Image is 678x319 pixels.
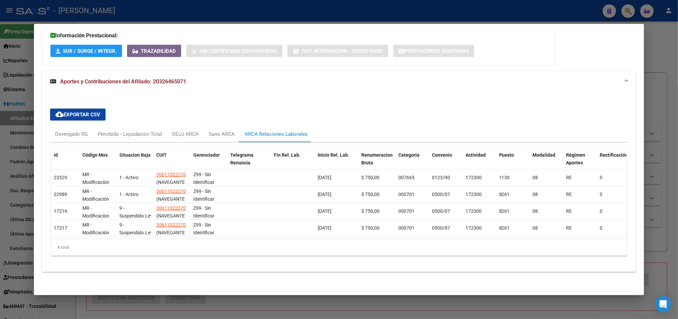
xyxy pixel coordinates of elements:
[54,152,58,158] span: id
[42,71,636,92] mat-expansion-panel-header: Aportes y Contribuciones del Afiliado: 20326465071
[398,208,414,214] span: 000701
[156,213,186,226] span: (NAVEGANTE SAN LUIS S A)
[533,175,538,180] span: 08
[396,148,429,177] datatable-header-cell: Categoria
[274,152,301,158] span: Fin Rel. Lab.
[655,296,671,312] div: Open Intercom Messenger
[496,148,530,177] datatable-header-cell: Puesto
[156,172,186,177] span: 30611522270
[432,208,450,214] span: 0500/07
[600,152,628,158] span: Rectificación
[156,152,167,158] span: CUIT
[54,208,67,214] span: 17216
[318,208,331,214] span: [DATE]
[119,175,138,180] span: 1 - Activo
[172,130,199,138] div: DDJJ ARCA
[600,192,603,197] span: 0
[245,130,308,138] div: ARCA Relaciones Laborales
[600,225,603,231] span: 0
[432,192,450,197] span: 0500/07
[566,152,586,165] span: Régimen Aportes
[141,48,176,54] span: Trazabilidad
[191,148,228,177] datatable-header-cell: Gerenciador
[566,225,572,231] span: RE
[119,222,153,250] span: 9 - Suspendido.Ley 20744 Art. 223 Bis
[432,175,450,180] span: 0123/90
[361,152,393,165] span: Renumeracion Bruta
[80,148,117,177] datatable-header-cell: Código Mov.
[55,110,64,118] mat-icon: cloud_download
[566,192,572,197] span: RE
[82,172,114,208] span: MR - Modificación de datos en la relación CUIT –CUIL
[318,152,349,158] span: Inicio Rel. Lab.
[82,152,109,158] span: Código Mov.
[398,152,420,158] span: Categoria
[119,192,138,197] span: 1 - Activo
[193,189,214,202] span: Z99 - Sin Identificar
[361,225,380,231] span: $ 750,00
[432,225,450,231] span: 0500/07
[193,152,220,158] span: Gerenciador
[600,175,603,180] span: 0
[398,175,414,180] span: 007665
[156,189,186,194] span: 30611522270
[54,225,67,231] span: 17217
[499,175,510,180] span: 1130
[156,222,186,228] span: 30611522270
[156,205,186,211] span: 30611522270
[127,45,181,57] button: Trazabilidad
[315,148,359,177] datatable-header-cell: Inicio Rel. Lab.
[499,208,510,214] span: 8261
[533,225,538,231] span: 08
[51,148,80,177] datatable-header-cell: id
[530,148,564,177] datatable-header-cell: Modalidad
[361,192,380,197] span: $ 750,00
[55,112,100,118] span: Exportar CSV
[404,48,469,54] span: Prestaciones Auditadas
[54,192,67,197] span: 22989
[156,180,186,193] span: (NAVEGANTE SAN LUIS S A)
[50,109,106,121] button: Exportar CSV
[597,148,631,177] datatable-header-cell: Rectificación
[193,172,214,185] span: Z99 - Sin Identificar
[432,152,452,158] span: Convenio
[154,148,191,177] datatable-header-cell: CUIT
[287,45,388,57] button: Not. Internacion / Censo Hosp.
[271,148,315,177] datatable-header-cell: Fin Rel. Lab.
[359,148,396,177] datatable-header-cell: Renumeracion Bruta
[156,230,186,243] span: (NAVEGANTE SAN LUIS S A)
[318,192,331,197] span: [DATE]
[466,152,486,158] span: Actividad
[499,152,514,158] span: Puesto
[533,208,538,214] span: 08
[60,78,186,85] span: Aportes y Contribuciones del Afiliado: 20326465071
[156,196,186,209] span: (NAVEGANTE SAN LUIS S A)
[533,192,538,197] span: 08
[119,205,153,234] span: 9 - Suspendido.Ley 20744 Art. 223 Bis
[361,175,380,180] span: $ 750,00
[318,175,331,180] span: [DATE]
[398,225,414,231] span: 000701
[463,148,496,177] datatable-header-cell: Actividad
[499,225,510,231] span: 8261
[429,148,463,177] datatable-header-cell: Convenio
[119,152,151,158] span: Situacion Baja
[55,130,88,138] div: Devengado RG
[466,192,482,197] span: 172300
[393,45,474,57] button: Prestaciones Auditadas
[193,205,214,218] span: Z99 - Sin Identificar
[566,208,572,214] span: RE
[54,175,67,180] span: 23529
[533,152,556,158] span: Modalidad
[302,48,383,54] span: Not. Internacion / Censo Hosp.
[50,32,547,40] h3: Información Prestacional:
[199,48,277,54] span: Sin Certificado Discapacidad
[564,148,597,177] datatable-header-cell: Régimen Aportes
[82,222,114,258] span: MR - Modificación de datos en la relación CUIT –CUIL
[42,92,636,272] div: Aportes y Contribuciones del Afiliado: 20326465071
[82,189,114,225] span: MR - Modificación de datos en la relación CUIT –CUIL
[228,148,271,177] datatable-header-cell: Telegrama Renuncia
[51,239,627,256] div: 4 total
[566,175,572,180] span: RE
[82,205,114,241] span: MR - Modificación de datos en la relación CUIT –CUIL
